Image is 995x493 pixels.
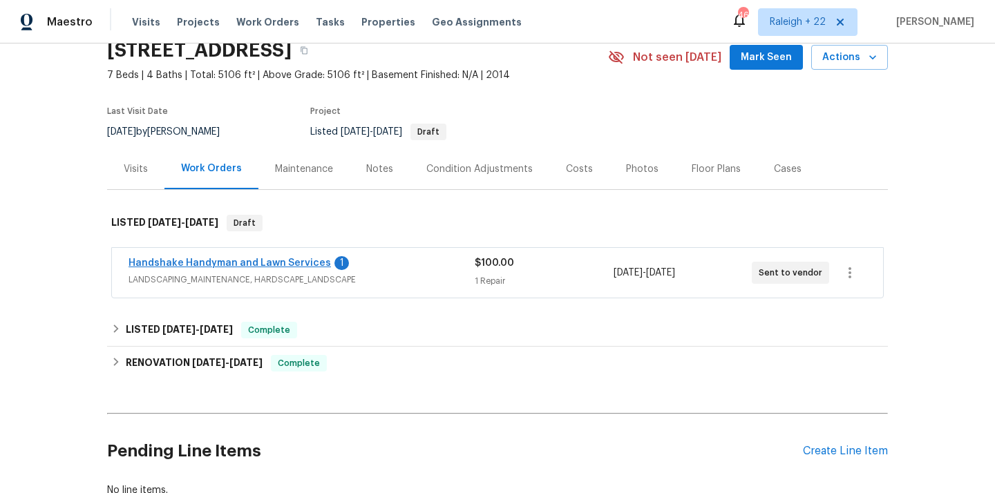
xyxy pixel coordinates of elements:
div: 1 Repair [475,274,613,288]
span: Actions [822,49,877,66]
span: [DATE] [614,268,643,278]
h2: [STREET_ADDRESS] [107,43,292,57]
span: - [192,358,263,367]
div: Cases [774,162,802,176]
span: Sent to vendor [759,266,828,280]
span: Project [310,107,341,115]
span: Geo Assignments [432,15,522,29]
span: [DATE] [148,217,181,227]
div: Costs [566,162,593,176]
span: Listed [310,127,446,137]
span: [DATE] [200,325,233,334]
span: [PERSON_NAME] [891,15,974,29]
span: Draft [228,216,261,230]
span: - [162,325,233,334]
span: [DATE] [107,127,136,137]
span: Maestro [47,15,93,29]
span: - [148,217,218,227]
span: - [341,127,402,137]
div: Notes [366,162,393,176]
div: Photos [626,162,658,176]
span: [DATE] [373,127,402,137]
span: Properties [361,15,415,29]
span: Work Orders [236,15,299,29]
span: 7 Beds | 4 Baths | Total: 5106 ft² | Above Grade: 5106 ft² | Basement Finished: N/A | 2014 [107,68,608,82]
div: 1 [334,256,349,270]
span: Projects [177,15,220,29]
span: [DATE] [646,268,675,278]
button: Mark Seen [730,45,803,70]
span: Not seen [DATE] [633,50,721,64]
div: RENOVATION [DATE]-[DATE]Complete [107,347,888,380]
span: [DATE] [192,358,225,367]
button: Actions [811,45,888,70]
h6: LISTED [111,215,218,231]
span: Draft [412,128,445,136]
div: Condition Adjustments [426,162,533,176]
div: by [PERSON_NAME] [107,124,236,140]
span: - [614,266,675,280]
h6: RENOVATION [126,355,263,371]
span: [DATE] [341,127,370,137]
span: $100.00 [475,258,514,268]
span: [DATE] [229,358,263,367]
span: [DATE] [162,325,196,334]
div: 465 [738,8,748,22]
div: Create Line Item [803,445,888,458]
div: Maintenance [275,162,333,176]
span: Mark Seen [741,49,792,66]
div: LISTED [DATE]-[DATE]Complete [107,313,888,347]
div: Visits [124,162,148,176]
div: Work Orders [181,162,242,175]
a: Handshake Handyman and Lawn Services [129,258,331,268]
span: LANDSCAPING_MAINTENANCE, HARDSCAPE_LANDSCAPE [129,273,475,287]
button: Copy Address [292,38,316,63]
div: LISTED [DATE]-[DATE]Draft [107,201,888,245]
span: Complete [243,323,296,337]
span: Visits [132,15,160,29]
span: Last Visit Date [107,107,168,115]
span: Complete [272,356,325,370]
div: Floor Plans [692,162,741,176]
span: Tasks [316,17,345,27]
span: [DATE] [185,217,218,227]
h2: Pending Line Items [107,419,803,483]
span: Raleigh + 22 [770,15,826,29]
h6: LISTED [126,322,233,338]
